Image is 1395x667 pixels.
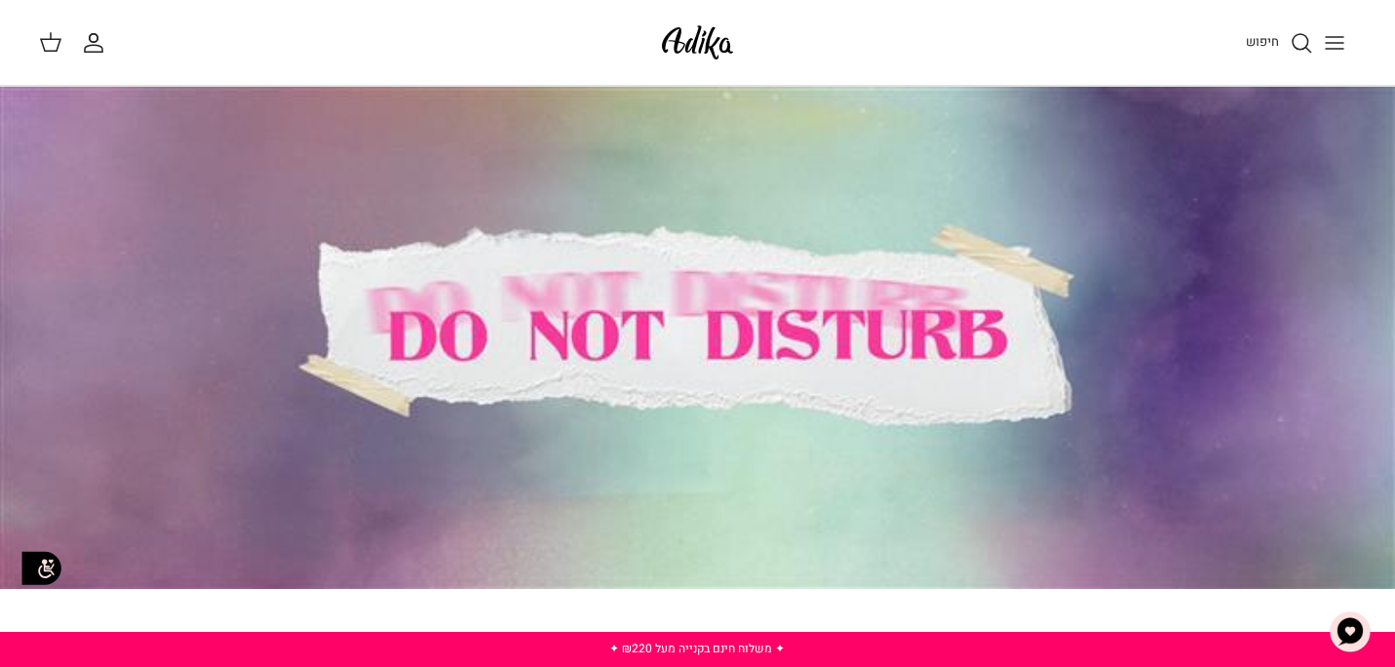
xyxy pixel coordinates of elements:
span: חיפוש [1246,32,1279,51]
a: החשבון שלי [82,31,113,55]
img: Adika IL [656,20,739,65]
a: ✦ משלוח חינם בקנייה מעל ₪220 ✦ [609,640,785,657]
button: צ'אט [1321,603,1379,661]
img: accessibility_icon02.svg [15,541,68,595]
button: Toggle menu [1313,21,1356,64]
a: חיפוש [1246,31,1313,55]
